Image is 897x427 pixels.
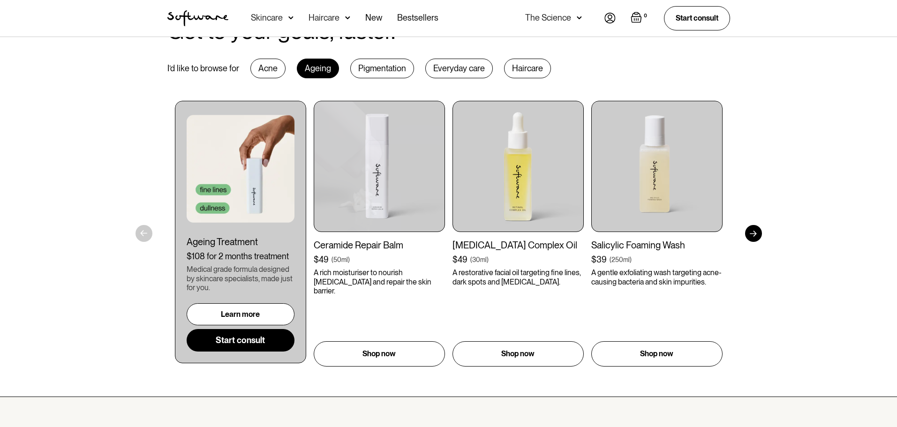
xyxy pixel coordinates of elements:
[452,101,584,367] a: [MEDICAL_DATA] Complex Oil$49(30ml)A restorative facial oil targeting fine lines, dark spots and ...
[297,59,339,78] div: Ageing
[288,13,294,22] img: arrow down
[221,310,260,319] div: Learn more
[187,329,294,352] a: Start consult
[251,13,283,22] div: Skincare
[187,236,294,247] div: Ageing Treatment
[333,255,348,264] div: 50ml
[487,255,489,264] div: )
[611,255,630,264] div: 250ml
[314,255,329,265] div: $49
[630,255,632,264] div: )
[350,59,414,78] div: Pigmentation
[591,240,723,251] div: Salicylic Foaming Wash
[472,255,487,264] div: 30ml
[167,19,395,44] h2: Get to your goals, faster.
[362,348,396,360] p: Shop now
[591,268,723,286] p: A gentle exfoliating wash targeting acne-causing bacteria and skin impurities.
[577,13,582,22] img: arrow down
[250,59,286,78] div: Acne
[167,10,228,26] img: Software Logo
[591,255,607,265] div: $39
[167,63,239,74] div: I’d like to browse for
[631,12,649,25] a: Open empty cart
[314,268,445,295] p: A rich moisturiser to nourish [MEDICAL_DATA] and repair the skin barrier.
[640,348,673,360] p: Shop now
[167,10,228,26] a: home
[610,255,611,264] div: (
[187,265,294,292] div: Medical grade formula designed by skincare specialists, made just for you.
[470,255,472,264] div: (
[314,101,445,367] a: Ceramide Repair Balm$49(50ml)A rich moisturiser to nourish [MEDICAL_DATA] and repair the skin bar...
[309,13,339,22] div: Haircare
[187,251,294,262] div: $108 for 2 months treatment
[332,255,333,264] div: (
[525,13,571,22] div: The Science
[452,268,584,286] p: A restorative facial oil targeting fine lines, dark spots and [MEDICAL_DATA].
[187,303,294,325] a: Learn more
[501,348,535,360] p: Shop now
[452,255,467,265] div: $49
[664,6,730,30] a: Start consult
[591,101,723,367] a: Salicylic Foaming Wash$39(250ml)A gentle exfoliating wash targeting acne-causing bacteria and ski...
[504,59,551,78] div: Haircare
[642,12,649,20] div: 0
[314,240,445,251] div: Ceramide Repair Balm
[452,240,584,251] div: [MEDICAL_DATA] Complex Oil
[345,13,350,22] img: arrow down
[348,255,350,264] div: )
[425,59,493,78] div: Everyday care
